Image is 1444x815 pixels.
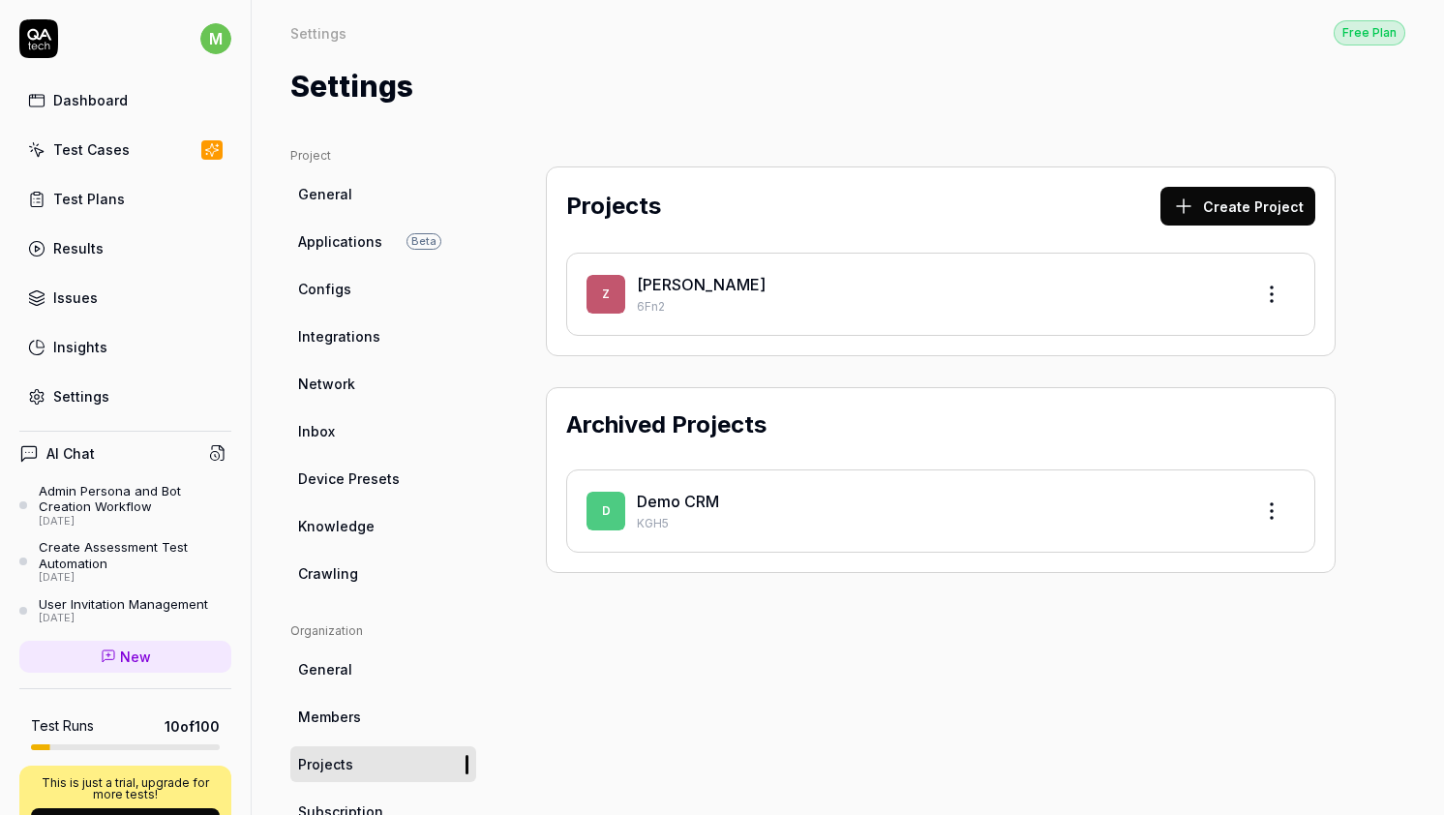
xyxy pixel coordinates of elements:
[290,366,476,402] a: Network
[39,539,231,571] div: Create Assessment Test Automation
[200,19,231,58] button: m
[39,515,231,528] div: [DATE]
[566,189,661,224] h2: Projects
[19,596,231,625] a: User Invitation Management[DATE]
[637,275,766,294] a: [PERSON_NAME]
[53,139,130,160] div: Test Cases
[587,275,625,314] span: Z
[298,326,380,347] span: Integrations
[406,233,441,250] span: Beta
[298,659,352,679] span: General
[1334,19,1405,45] button: Free Plan
[53,337,107,357] div: Insights
[637,298,1237,316] p: 6Fn2
[53,90,128,110] div: Dashboard
[39,612,208,625] div: [DATE]
[19,131,231,168] a: Test Cases
[290,746,476,782] a: Projects
[290,176,476,212] a: General
[298,516,375,536] span: Knowledge
[46,443,95,464] h4: AI Chat
[290,622,476,640] div: Organization
[19,328,231,366] a: Insights
[298,374,355,394] span: Network
[290,461,476,497] a: Device Presets
[165,716,220,737] span: 10 of 100
[39,483,231,515] div: Admin Persona and Bot Creation Workflow
[120,647,151,667] span: New
[31,777,220,800] p: This is just a trial, upgrade for more tests!
[290,23,346,43] div: Settings
[587,492,625,530] span: D
[298,184,352,204] span: General
[53,238,104,258] div: Results
[53,189,125,209] div: Test Plans
[1334,20,1405,45] div: Free Plan
[53,287,98,308] div: Issues
[298,231,382,252] span: Applications
[19,377,231,415] a: Settings
[53,386,109,407] div: Settings
[19,180,231,218] a: Test Plans
[290,413,476,449] a: Inbox
[39,596,208,612] div: User Invitation Management
[290,508,476,544] a: Knowledge
[39,571,231,585] div: [DATE]
[566,407,767,442] h2: Archived Projects
[290,318,476,354] a: Integrations
[290,271,476,307] a: Configs
[19,483,231,528] a: Admin Persona and Bot Creation Workflow[DATE]
[290,65,413,108] h1: Settings
[19,229,231,267] a: Results
[19,279,231,317] a: Issues
[298,563,358,584] span: Crawling
[19,641,231,673] a: New
[298,468,400,489] span: Device Presets
[19,81,231,119] a: Dashboard
[290,556,476,591] a: Crawling
[298,279,351,299] span: Configs
[1160,187,1315,226] button: Create Project
[298,707,361,727] span: Members
[19,539,231,584] a: Create Assessment Test Automation[DATE]
[290,147,476,165] div: Project
[290,651,476,687] a: General
[637,490,1237,513] div: Demo CRM
[298,421,335,441] span: Inbox
[200,23,231,54] span: m
[31,717,94,735] h5: Test Runs
[290,224,476,259] a: ApplicationsBeta
[298,754,353,774] span: Projects
[637,515,1237,532] p: KGH5
[290,699,476,735] a: Members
